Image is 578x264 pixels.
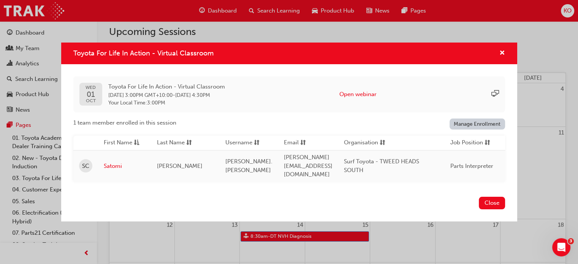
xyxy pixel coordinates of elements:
span: OCT [86,98,96,103]
span: SC [82,162,89,171]
span: cross-icon [499,50,505,57]
span: [PERSON_NAME][EMAIL_ADDRESS][DOMAIN_NAME] [284,154,333,178]
span: Organisation [344,138,378,148]
span: sorting-icon [380,138,385,148]
button: cross-icon [499,49,505,58]
button: Emailsorting-icon [284,138,326,148]
span: [PERSON_NAME] [157,163,203,169]
span: Surf Toyota - TWEED HEADS SOUTH [344,158,419,174]
span: 1 team member enrolled in this session [73,119,176,127]
span: sorting-icon [485,138,490,148]
span: 3 [568,238,574,244]
button: Close [479,197,505,209]
iframe: Intercom live chat [552,238,570,256]
span: Toyota For Life In Action - Virtual Classroom [108,82,225,91]
span: sorting-icon [186,138,192,148]
span: 01 Oct 2025 4:30PM [175,92,210,98]
span: First Name [104,138,132,148]
div: - [108,82,225,106]
span: asc-icon [134,138,139,148]
div: Toyota For Life In Action - Virtual Classroom [61,43,517,221]
button: Job Positionsorting-icon [450,138,492,148]
span: Last Name [157,138,185,148]
a: Satomi [104,162,146,171]
span: Your Local Time : 3:00PM [108,100,225,106]
button: Usernamesorting-icon [225,138,267,148]
span: 01 [86,90,96,98]
span: sessionType_ONLINE_URL-icon [491,90,499,99]
span: Job Position [450,138,483,148]
button: Open webinar [339,90,377,99]
span: sorting-icon [300,138,306,148]
button: First Nameasc-icon [104,138,146,148]
span: Toyota For Life In Action - Virtual Classroom [73,49,214,57]
button: Organisationsorting-icon [344,138,386,148]
a: Manage Enrollment [450,119,505,130]
span: 01 Oct 2025 3:00PM GMT+10:00 [108,92,173,98]
span: [PERSON_NAME].[PERSON_NAME] [225,158,272,174]
span: sorting-icon [254,138,260,148]
span: Email [284,138,299,148]
span: Parts Interpreter [450,163,493,169]
span: WED [86,85,96,90]
button: Last Namesorting-icon [157,138,199,148]
span: Username [225,138,252,148]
